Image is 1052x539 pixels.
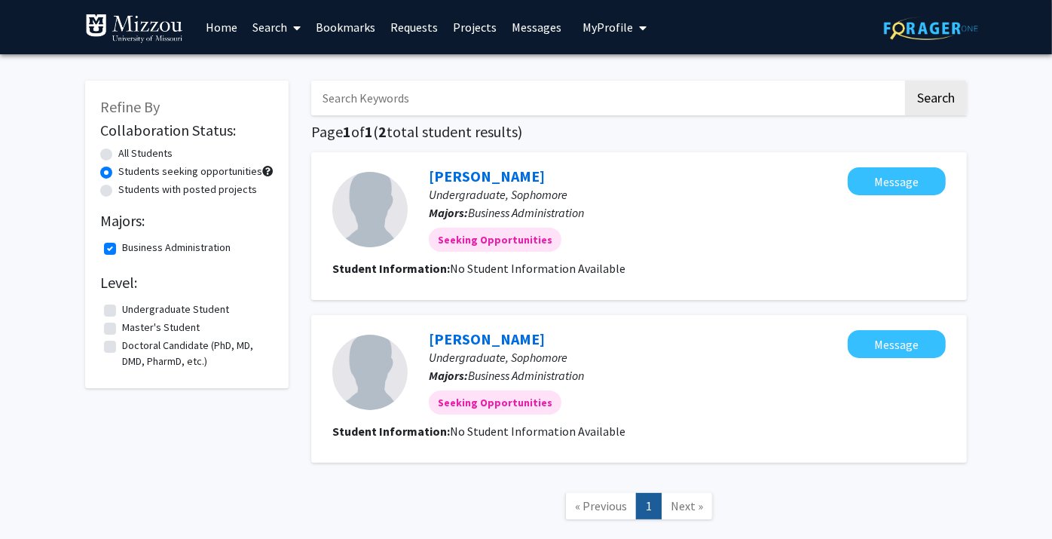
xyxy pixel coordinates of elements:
[308,1,383,54] a: Bookmarks
[311,81,903,115] input: Search Keywords
[636,493,662,519] a: 1
[848,330,946,358] button: Message Jameson Krupp
[429,205,468,220] b: Majors:
[450,424,625,439] span: No Student Information Available
[429,329,545,348] a: [PERSON_NAME]
[245,1,308,54] a: Search
[445,1,504,54] a: Projects
[575,498,627,513] span: « Previous
[118,145,173,161] label: All Students
[383,1,445,54] a: Requests
[100,97,160,116] span: Refine By
[100,121,274,139] h2: Collaboration Status:
[100,274,274,292] h2: Level:
[565,493,637,519] a: Previous Page
[905,81,967,115] button: Search
[504,1,569,54] a: Messages
[311,478,967,539] nav: Page navigation
[468,368,584,383] span: Business Administration
[198,1,245,54] a: Home
[122,240,231,256] label: Business Administration
[429,350,567,365] span: Undergraduate, Sophomore
[429,390,561,415] mat-chip: Seeking Opportunities
[118,182,257,198] label: Students with posted projects
[100,212,274,230] h2: Majors:
[365,122,373,141] span: 1
[378,122,387,141] span: 2
[468,205,584,220] span: Business Administration
[450,261,625,276] span: No Student Information Available
[343,122,351,141] span: 1
[884,17,978,40] img: ForagerOne Logo
[85,14,183,44] img: University of Missouri Logo
[118,164,262,179] label: Students seeking opportunities
[311,123,967,141] h1: Page of ( total student results)
[122,302,229,317] label: Undergraduate Student
[332,261,450,276] b: Student Information:
[122,320,200,335] label: Master's Student
[671,498,703,513] span: Next »
[848,167,946,195] button: Message Sophia Zara
[429,187,567,202] span: Undergraduate, Sophomore
[122,338,270,369] label: Doctoral Candidate (PhD, MD, DMD, PharmD, etc.)
[583,20,633,35] span: My Profile
[332,424,450,439] b: Student Information:
[429,368,468,383] b: Majors:
[661,493,713,519] a: Next Page
[429,167,545,185] a: [PERSON_NAME]
[429,228,561,252] mat-chip: Seeking Opportunities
